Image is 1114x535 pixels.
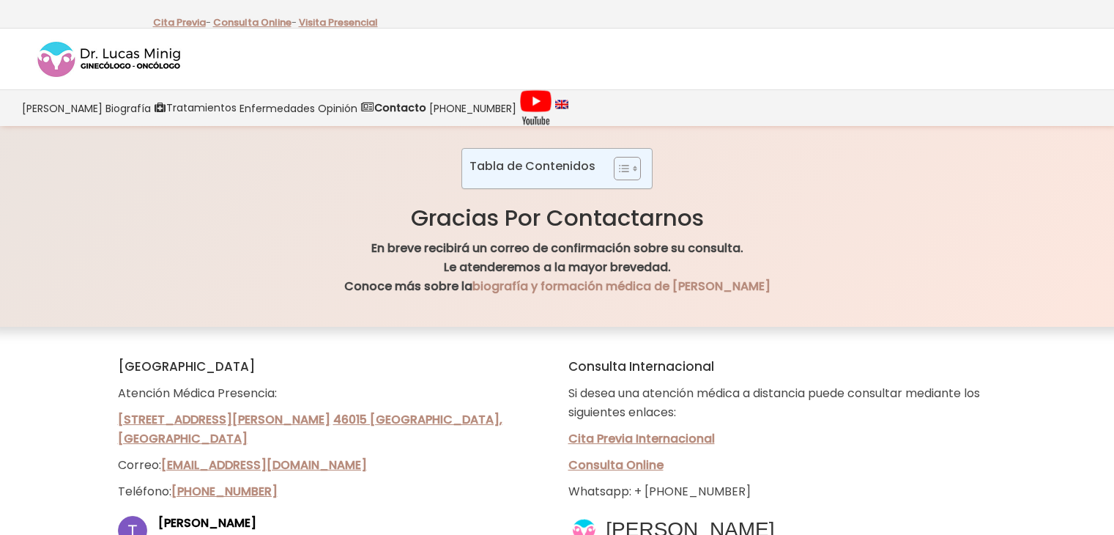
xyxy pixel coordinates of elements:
[118,356,546,377] h5: [GEOGRAPHIC_DATA]
[344,240,770,295] strong: En breve recibirá un correo de confirmación sobre su consulta. Le atenderemos a la mayor brevedad...
[213,15,292,29] a: Consulta Online
[359,90,428,126] a: Contacto
[429,100,516,117] span: [PHONE_NUMBER]
[158,516,546,530] a: [PERSON_NAME]
[171,483,278,500] a: [PHONE_NUMBER]
[166,100,237,117] span: Tratamientos
[472,278,770,295] a: biografía y formación médica de [PERSON_NAME]
[213,13,297,32] p: -
[22,100,103,117] span: [PERSON_NAME]
[318,100,357,117] span: Opinión
[568,457,664,473] a: Consulta Online
[568,356,997,377] h5: Consulta Internacional
[603,156,637,181] a: Toggle Table of Content
[316,90,359,126] a: Opinión
[118,384,546,403] p: Atención Médica Presencia:
[519,89,552,126] img: Videos Youtube Ginecología
[105,100,151,117] span: Biografía
[568,384,997,422] p: Si desea una atención médica a distancia puede consultar mediante los siguientes enlaces:
[239,100,315,117] span: Enfermedades
[161,457,367,473] a: [EMAIL_ADDRESS][DOMAIN_NAME]
[118,456,546,475] p: Correo:
[555,100,568,108] img: language english
[21,90,104,126] a: [PERSON_NAME]
[554,90,570,126] a: language english
[428,90,518,126] a: [PHONE_NUMBER]
[374,100,426,115] strong: Contacto
[153,13,211,32] p: -
[238,90,316,126] a: Enfermedades
[518,90,554,126] a: Videos Youtube Ginecología
[568,482,997,501] p: Whatsapp: + [PHONE_NUMBER]
[568,430,715,447] a: Cita Previa Internacional
[152,90,238,126] a: Tratamientos
[104,90,152,126] a: Biografía
[118,482,546,501] p: Teléfono:
[469,158,595,174] p: Tabla de Contenidos
[153,15,206,29] a: Cita Previa
[299,15,378,29] a: Visita Presencial
[118,411,330,428] a: [STREET_ADDRESS][PERSON_NAME]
